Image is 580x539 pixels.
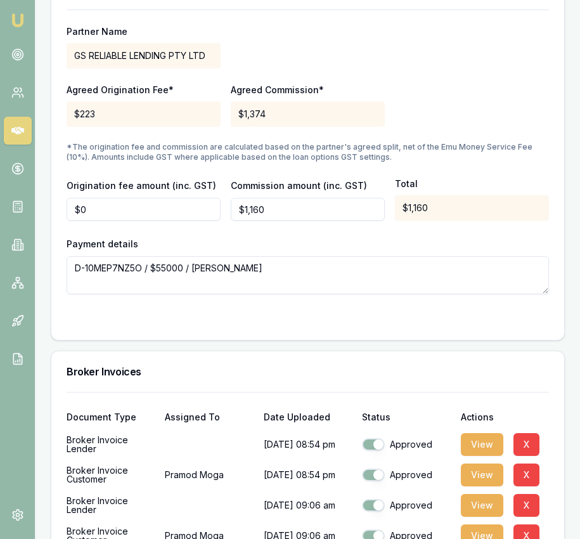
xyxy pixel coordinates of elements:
input: $ [231,198,385,221]
input: $ [67,198,221,221]
p: Pramod Moga [165,462,253,488]
img: emu-icon-u.png [10,13,25,28]
div: Status [362,413,450,422]
p: Agreed Commission* [231,84,385,96]
div: $1,160 [395,195,549,221]
button: View [461,464,503,486]
label: Payment details [67,238,138,249]
h3: Broker Invoices [67,367,549,377]
button: View [461,433,503,456]
label: Origination fee amount (inc. GST) [67,180,216,191]
div: Approved [362,438,450,451]
div: Approved [362,499,450,512]
button: X [513,464,539,486]
div: GS RELIABLE LENDING PTY LTD [67,43,221,68]
div: $223 [67,101,221,127]
div: Broker Invoice Lender [67,432,155,457]
p: Partner Name [67,25,221,38]
button: X [513,433,539,456]
textarea: D-10MEP7NZ5O / $55000 / [PERSON_NAME] [67,256,549,294]
div: Broker Invoice Customer [67,462,155,488]
div: $1,374 [231,101,385,127]
p: Agreed Origination Fee* [67,84,221,96]
label: Commission amount (inc. GST) [231,180,367,191]
div: Actions [461,413,549,422]
div: Date Uploaded [264,413,352,422]
button: View [461,494,503,517]
p: [DATE] 09:06 am [264,493,352,518]
div: Document Type [67,413,155,422]
p: Total [395,178,549,190]
div: Approved [362,469,450,481]
div: Broker Invoice Lender [67,493,155,518]
p: [DATE] 08:54 pm [264,432,352,457]
div: Assigned To [165,413,253,422]
p: [DATE] 08:54 pm [264,462,352,488]
button: X [513,494,539,517]
p: *The origination fee and commission are calculated based on the partner's agreed split, net of th... [67,142,549,162]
